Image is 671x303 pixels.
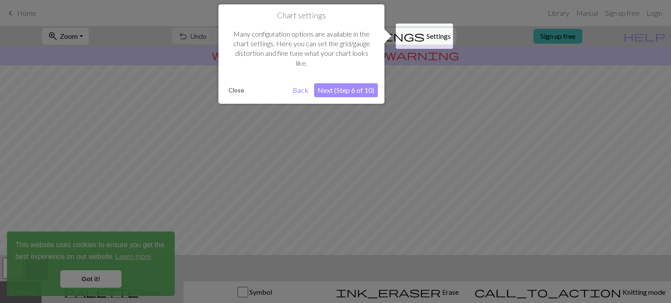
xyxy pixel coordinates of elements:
[218,4,384,104] div: Chart settings
[225,11,378,20] h1: Chart settings
[289,83,312,97] button: Back
[225,20,378,77] div: Many configuration options are available in the chart settings. Here you can set the grid/gauge d...
[314,83,378,97] button: Next (Step 6 of 10)
[225,84,248,97] button: Close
